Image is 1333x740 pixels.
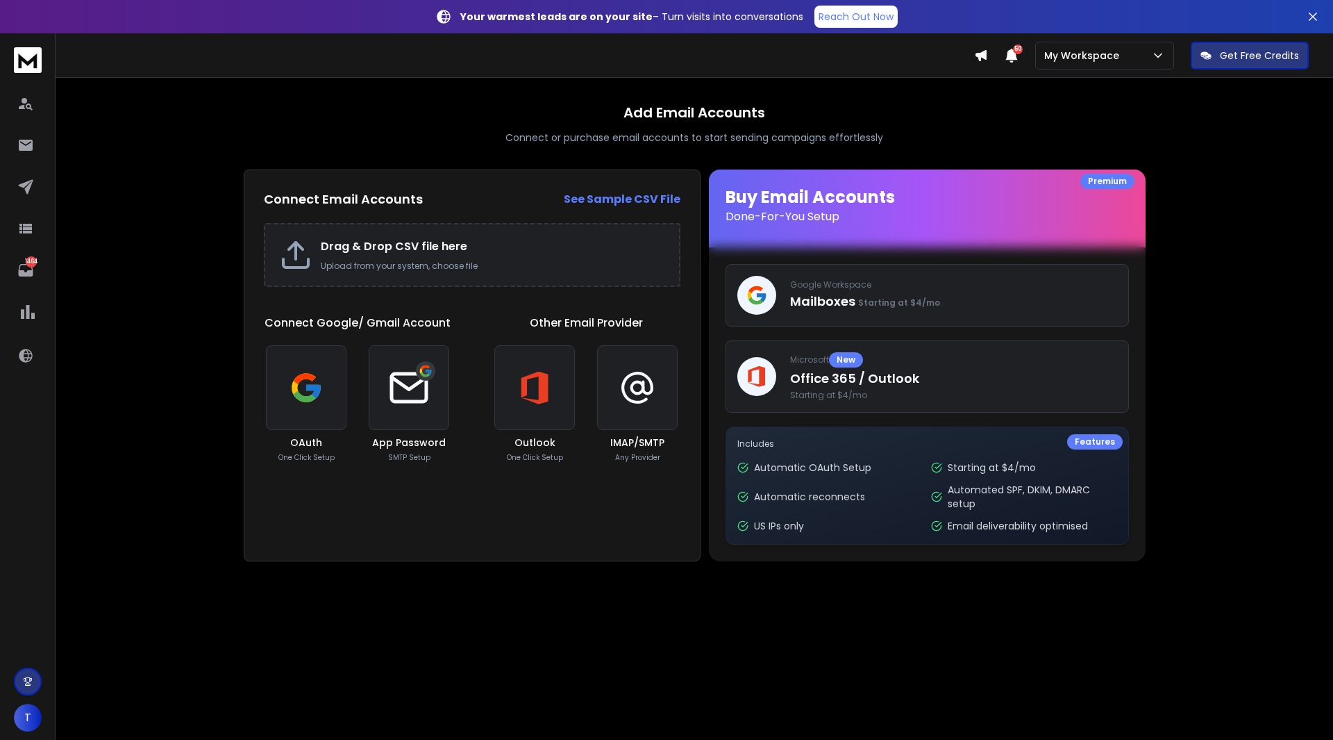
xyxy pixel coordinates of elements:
p: One Click Setup [507,452,563,463]
div: Premium [1080,174,1134,189]
h3: OAuth [290,436,322,450]
p: – Turn visits into conversations [460,10,803,24]
p: Google Workspace [790,279,1117,290]
h1: Other Email Provider [530,315,643,331]
strong: See Sample CSV File [564,191,680,207]
p: Includes [737,438,1117,450]
p: Automatic reconnects [754,490,865,504]
p: SMTP Setup [388,452,430,463]
h2: Connect Email Accounts [264,190,423,209]
span: 50 [1013,44,1023,54]
a: 1464 [12,256,40,284]
p: Any Provider [615,452,660,463]
p: Get Free Credits [1220,49,1299,63]
p: Mailboxes [790,292,1117,311]
p: Automated SPF, DKIM, DMARC setup [948,483,1116,511]
p: 1464 [26,256,37,268]
p: Reach Out Now [819,10,894,24]
div: Features [1067,434,1123,450]
p: Upload from your system, choose file [321,261,665,272]
p: One Click Setup [278,452,335,463]
p: Done-For-You Setup [726,208,1129,225]
a: Reach Out Now [814,6,898,28]
button: T [14,704,42,732]
h3: App Password [372,436,446,450]
h1: Buy Email Accounts [726,186,1129,225]
button: Get Free Credits [1191,42,1309,69]
div: New [829,352,863,368]
h3: IMAP/SMTP [610,436,664,450]
p: Office 365 / Outlook [790,369,1117,388]
p: Starting at $4/mo [948,461,1036,475]
h1: Add Email Accounts [623,103,765,122]
p: Microsoft [790,352,1117,368]
p: US IPs only [754,519,804,533]
a: See Sample CSV File [564,191,680,208]
span: Starting at $4/mo [858,297,940,309]
h1: Connect Google/ Gmail Account [265,315,451,331]
p: Email deliverability optimised [948,519,1088,533]
strong: Your warmest leads are on your site [460,10,653,24]
p: My Workspace [1044,49,1125,63]
p: Connect or purchase email accounts to start sending campaigns effortlessly [505,131,883,145]
h3: Outlook [514,436,555,450]
span: Starting at $4/mo [790,390,1117,401]
p: Automatic OAuth Setup [754,461,871,475]
h2: Drag & Drop CSV file here [321,238,665,255]
img: logo [14,47,42,73]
